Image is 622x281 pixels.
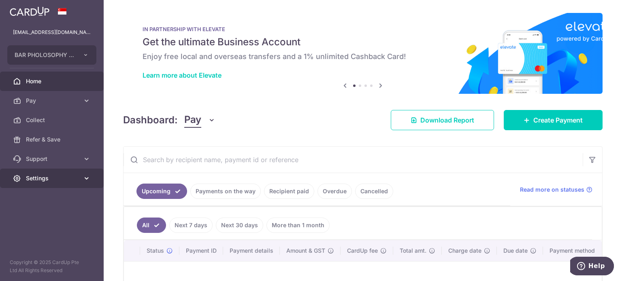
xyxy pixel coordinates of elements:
span: Status [147,247,164,255]
span: Support [26,155,79,163]
span: Settings [26,174,79,182]
p: IN PARTNERSHIP WITH ELEVATE [143,26,583,32]
button: BAR PHOLOSOPHY PTE. LTD. [7,45,96,65]
span: Help [18,6,35,13]
a: Overdue [317,184,352,199]
input: Search by recipient name, payment id or reference [124,147,583,173]
img: Renovation banner [123,13,603,94]
span: Total amt. [400,247,426,255]
span: Pay [26,97,79,105]
a: Recipient paid [264,184,314,199]
a: All [137,218,166,233]
span: Read more on statuses [520,186,584,194]
span: Create Payment [533,115,583,125]
a: Learn more about Elevate [143,71,222,79]
a: Download Report [391,110,494,130]
span: Collect [26,116,79,124]
a: Create Payment [504,110,603,130]
span: Pay [184,112,201,128]
h6: Enjoy free local and overseas transfers and a 1% unlimited Cashback Card! [143,52,583,61]
th: Payment ID [179,240,223,261]
th: Payment details [223,240,280,261]
span: Due date [503,247,528,255]
a: More than 1 month [266,218,330,233]
h4: Dashboard: [123,113,178,127]
a: Next 7 days [169,218,213,233]
span: Amount & GST [286,247,325,255]
a: Payments on the way [190,184,261,199]
span: Download Report [420,115,474,125]
a: Upcoming [136,184,187,199]
span: Refer & Save [26,135,79,144]
p: [EMAIL_ADDRESS][DOMAIN_NAME] [13,28,91,36]
span: CardUp fee [347,247,378,255]
th: Payment method [543,240,605,261]
span: Home [26,77,79,85]
img: CardUp [10,6,49,16]
iframe: Opens a widget where you can find more information [570,257,614,277]
a: Next 30 days [216,218,263,233]
a: Read more on statuses [520,186,592,194]
span: Charge date [448,247,481,255]
button: Pay [184,112,215,128]
a: Cancelled [355,184,393,199]
span: BAR PHOLOSOPHY PTE. LTD. [15,51,75,59]
h5: Get the ultimate Business Account [143,36,583,49]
